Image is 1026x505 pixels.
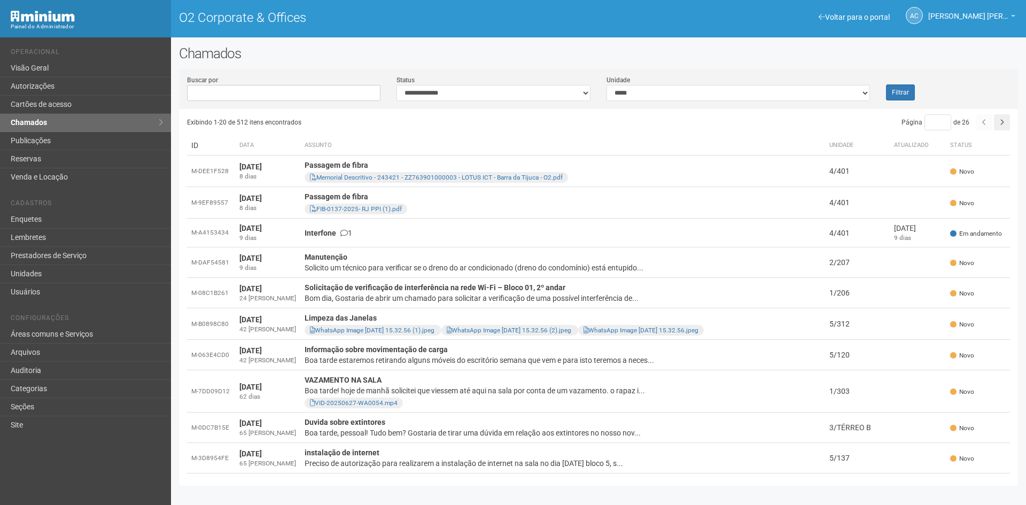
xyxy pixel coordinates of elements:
[187,114,599,130] div: Exibindo 1-20 de 512 itens encontrados
[187,413,235,443] td: M-0DC7B15E
[239,162,262,171] strong: [DATE]
[950,320,974,329] span: Novo
[950,289,974,298] span: Novo
[11,22,163,32] div: Painel do Administrador
[584,327,698,334] a: WhatsApp Image [DATE] 15.32.56.jpeg
[901,119,969,126] span: Página de 26
[305,192,368,201] strong: Passagem de fibra
[239,234,296,243] div: 9 dias
[928,2,1008,20] span: Ana Carla de Carvalho Silva
[179,11,590,25] h1: O2 Corporate & Offices
[11,314,163,325] li: Configurações
[300,136,825,156] th: Assunto
[239,315,262,324] strong: [DATE]
[819,13,890,21] a: Voltar para o portal
[310,327,434,334] a: WhatsApp Image [DATE] 15.32.56 (1).jpeg
[950,454,974,463] span: Novo
[239,172,296,181] div: 8 dias
[825,308,890,340] td: 5/312
[928,13,1015,22] a: [PERSON_NAME] [PERSON_NAME]
[950,424,974,433] span: Novo
[825,413,890,443] td: 3/TÉRREO B
[950,387,974,397] span: Novo
[950,167,974,176] span: Novo
[305,418,385,426] strong: Duvida sobre extintores
[179,45,1018,61] h2: Chamados
[890,136,946,156] th: Atualizado
[946,136,1010,156] th: Status
[305,161,368,169] strong: Passagem de fibra
[187,443,235,473] td: M-3D8954FE
[187,247,235,278] td: M-DAF54581
[305,293,821,304] div: Bom dia, Gostaria de abrir um chamado para solicitar a verificação de uma possível interferência ...
[825,247,890,278] td: 2/207
[825,340,890,370] td: 5/120
[239,392,296,401] div: 62 dias
[894,223,942,234] div: [DATE]
[187,136,235,156] td: ID
[239,224,262,232] strong: [DATE]
[239,356,296,365] div: 42 [PERSON_NAME]
[894,234,911,242] span: 9 dias
[187,340,235,370] td: M-063E4CD0
[187,370,235,413] td: M-7DD09D12
[239,294,296,303] div: 24 [PERSON_NAME]
[239,254,262,262] strong: [DATE]
[239,383,262,391] strong: [DATE]
[950,351,974,360] span: Novo
[825,219,890,247] td: 4/401
[187,278,235,308] td: M-08C1B261
[397,75,415,85] label: Status
[950,259,974,268] span: Novo
[950,229,1002,238] span: Em andamento
[305,283,565,292] strong: Solicitação de verificação de interferência na rede Wi-Fi – Bloco 01, 2º andar
[239,325,296,334] div: 42 [PERSON_NAME]
[607,75,630,85] label: Unidade
[825,370,890,413] td: 1/303
[305,253,347,261] strong: Manutenção
[310,399,398,407] a: VID-20250627-WA0054.mp4
[340,229,352,237] span: 1
[239,194,262,203] strong: [DATE]
[906,7,923,24] a: AC
[187,308,235,340] td: M-B0898C80
[825,278,890,308] td: 1/206
[187,187,235,219] td: M-9EF89557
[305,262,821,273] div: Solicito um técnico para verificar se o dreno do ar condicionado (dreno do condomínio) está entup...
[305,345,448,354] strong: Informação sobre movimentação de carga
[305,376,382,384] strong: VAZAMENTO NA SALA
[310,205,402,213] a: FIB-0137-2025- RJ PPI (1).pdf
[305,458,821,469] div: Preciso de autorização para realizarem a instalação de internet na sala no dia [DATE] bloco 5, s...
[239,204,296,213] div: 8 dias
[239,459,296,468] div: 65 [PERSON_NAME]
[239,449,262,458] strong: [DATE]
[310,174,563,181] a: Memorial Descritivo - 243421 - ZZ763901000003 - LOTUS ICT - Barra da Tijuca - O2.pdf
[11,199,163,211] li: Cadastros
[239,346,262,355] strong: [DATE]
[825,187,890,219] td: 4/401
[825,156,890,187] td: 4/401
[305,355,821,366] div: Boa tarde estaremos retirando alguns móveis do escritório semana que vem e para isto teremos a ne...
[187,75,218,85] label: Buscar por
[11,48,163,59] li: Operacional
[239,419,262,428] strong: [DATE]
[825,443,890,473] td: 5/137
[11,11,75,22] img: Minium
[305,314,377,322] strong: Limpeza das Janelas
[305,385,821,396] div: Boa tarde! hoje de manhã solicitei que viessem até aqui na sala por conta de um vazamento. o rapa...
[239,263,296,273] div: 9 dias
[950,199,974,208] span: Novo
[305,229,336,237] strong: Interfone
[235,136,300,156] th: Data
[187,156,235,187] td: M-DEE1F528
[239,429,296,438] div: 65 [PERSON_NAME]
[305,448,379,457] strong: instalação de internet
[825,136,890,156] th: Unidade
[305,428,821,438] div: Boa tarde, pessoal! Tudo bem? Gostaria de tirar uma dúvida em relação aos extintores no nosso nov...
[447,327,571,334] a: WhatsApp Image [DATE] 15.32.56 (2).jpeg
[239,284,262,293] strong: [DATE]
[886,84,915,100] button: Filtrar
[187,219,235,247] td: M-A4153434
